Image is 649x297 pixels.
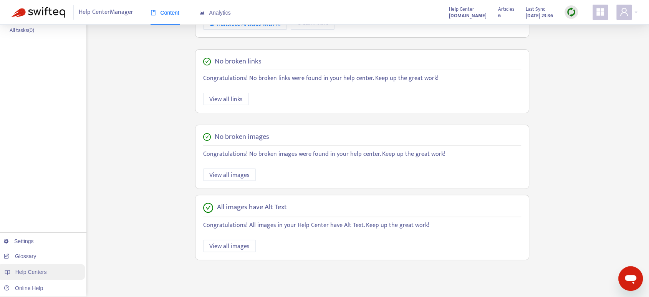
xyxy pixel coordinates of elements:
span: appstore [596,7,605,17]
span: check-circle [203,133,211,141]
span: Articles [498,5,514,13]
a: Settings [4,238,34,244]
button: View all images [203,169,256,181]
span: user [619,7,629,17]
span: Help Center Manager [79,5,133,20]
span: Analytics [199,10,231,16]
p: Congratulations! No broken links were found in your help center. Keep up the great work! [203,74,521,83]
span: View all images [209,242,250,251]
button: View all links [203,93,249,105]
h5: No broken links [215,57,262,66]
span: check-circle [203,58,211,65]
p: Congratulations! All images in your Help Center have Alt Text. Keep up the great work! [203,221,521,230]
a: Online Help [4,285,43,291]
span: Content [151,10,179,16]
span: View all links [209,95,243,104]
span: Help Center [449,5,474,13]
strong: [DATE] 23:36 [526,12,553,20]
strong: 6 [498,12,501,20]
span: check-circle [203,203,213,213]
span: Last Sync [526,5,545,13]
h5: All images have Alt Text [217,203,287,212]
p: Congratulations! No broken images were found in your help center. Keep up the great work! [203,150,521,159]
button: View all images [203,240,256,252]
a: [DOMAIN_NAME] [449,11,487,20]
img: sync.dc5367851b00ba804db3.png [566,7,576,17]
h5: No broken images [215,133,269,142]
span: area-chart [199,10,205,15]
div: Translate Articles with AI [209,19,281,29]
img: Swifteq [12,7,65,18]
iframe: Button to launch messaging window [618,266,643,291]
p: All tasks ( 0 ) [10,26,34,34]
strong: [DOMAIN_NAME] [449,12,487,20]
span: View all images [209,170,250,180]
span: Help Centers [15,269,47,275]
span: book [151,10,156,15]
a: Glossary [4,253,36,259]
